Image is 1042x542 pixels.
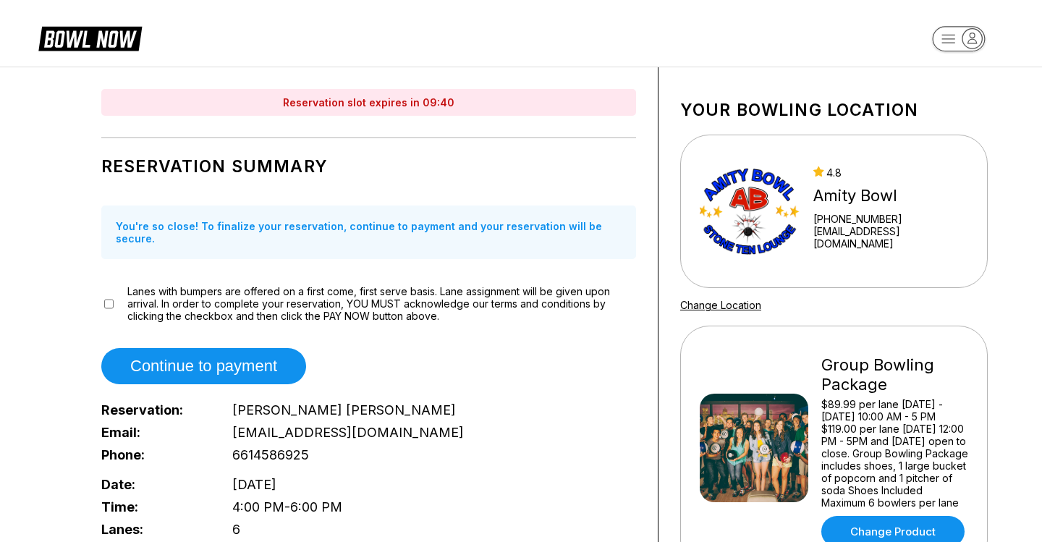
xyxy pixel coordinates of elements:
div: $89.99 per lane [DATE] - [DATE] 10:00 AM - 5 PM $119.00 per lane [DATE] 12:00 PM - 5PM and [DATE]... [821,398,968,509]
h1: Your bowling location [680,100,988,120]
span: Reservation: [101,402,208,418]
label: Lanes with bumpers are offered on a first come, first serve basis. Lane assignment will be given ... [127,285,636,322]
span: Time: [101,499,208,515]
span: Email: [101,425,208,440]
div: Reservation slot expires in 09:40 [101,89,636,116]
div: Amity Bowl [813,186,968,206]
img: Group Bowling Package [700,394,808,502]
div: 4.8 [813,166,968,179]
div: Group Bowling Package [821,355,968,394]
div: [PHONE_NUMBER] [813,213,968,225]
img: Amity Bowl [700,157,800,266]
a: Change Location [680,299,761,311]
button: Continue to payment [101,348,306,384]
span: [DATE] [232,477,276,492]
div: You're so close! To finalize your reservation, continue to payment and your reservation will be s... [101,206,636,259]
span: 6614586925 [232,447,309,462]
span: [PERSON_NAME] [PERSON_NAME] [232,402,456,418]
h1: Reservation Summary [101,156,636,177]
a: [EMAIL_ADDRESS][DOMAIN_NAME] [813,225,968,250]
span: Phone: [101,447,208,462]
span: Date: [101,477,208,492]
span: 6 [232,522,240,537]
span: 4:00 PM - 6:00 PM [232,499,342,515]
span: Lanes: [101,522,208,537]
span: [EMAIL_ADDRESS][DOMAIN_NAME] [232,425,464,440]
